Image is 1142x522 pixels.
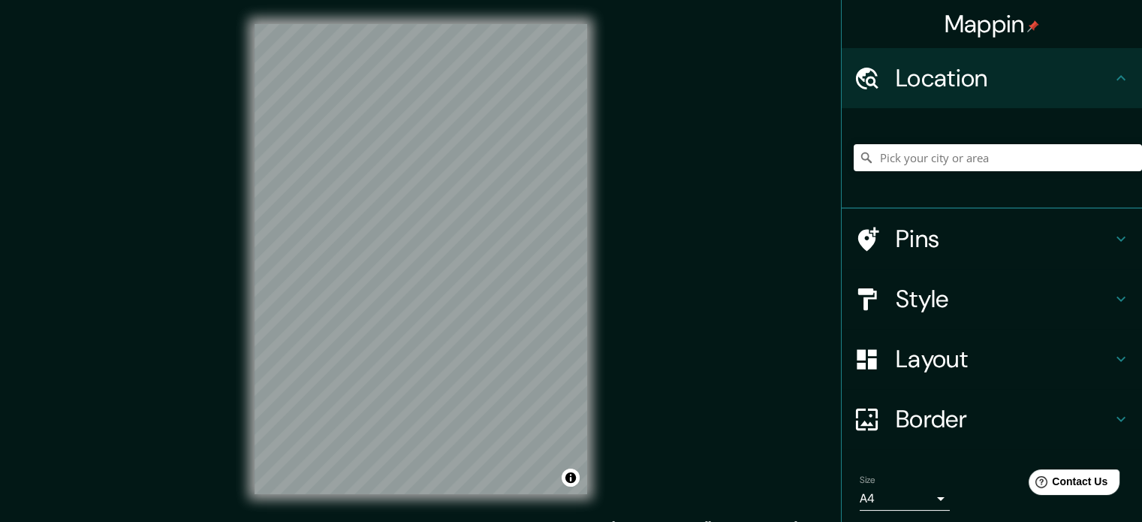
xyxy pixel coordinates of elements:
[896,63,1112,93] h4: Location
[896,344,1112,374] h4: Layout
[854,144,1142,171] input: Pick your city or area
[842,48,1142,108] div: Location
[255,24,587,494] canvas: Map
[896,284,1112,314] h4: Style
[860,487,950,511] div: A4
[1008,463,1125,505] iframe: Help widget launcher
[896,224,1112,254] h4: Pins
[562,469,580,487] button: Toggle attribution
[842,269,1142,329] div: Style
[842,389,1142,449] div: Border
[945,9,1040,39] h4: Mappin
[860,474,875,487] label: Size
[896,404,1112,434] h4: Border
[1027,20,1039,32] img: pin-icon.png
[842,329,1142,389] div: Layout
[842,209,1142,269] div: Pins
